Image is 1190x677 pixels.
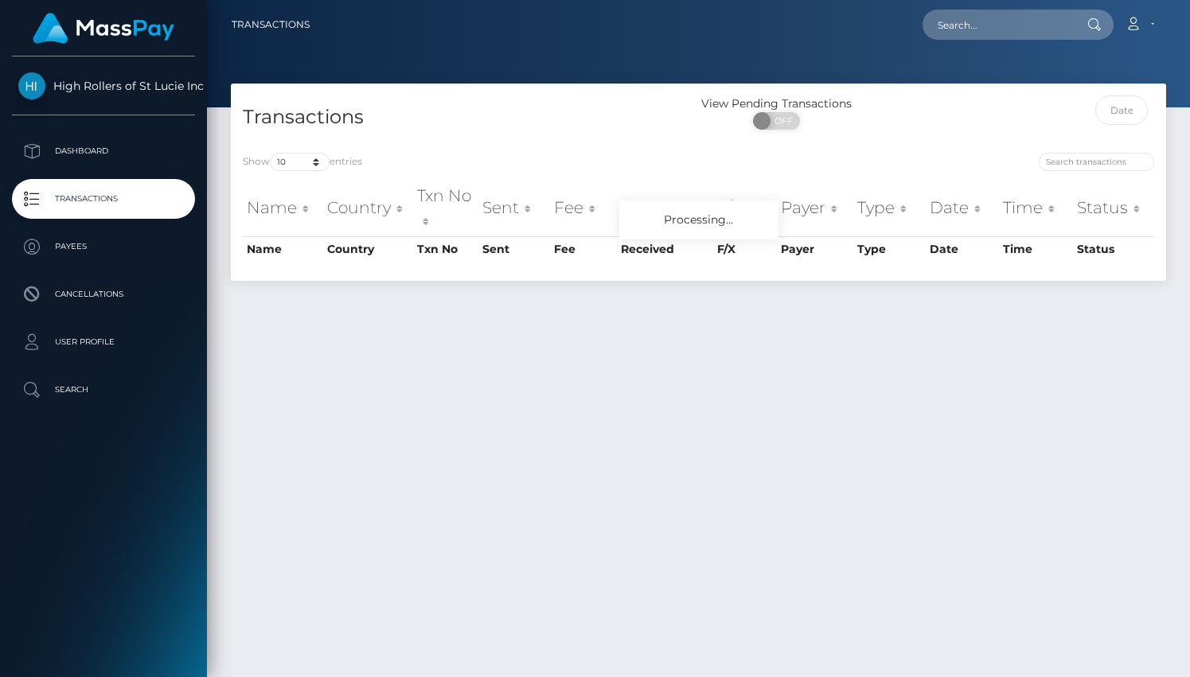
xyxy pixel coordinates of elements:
th: F/X [713,236,777,262]
a: Search [12,370,195,410]
th: Status [1073,236,1154,262]
th: Payer [777,236,854,262]
th: Txn No [413,180,478,236]
img: High Rollers of St Lucie Inc [18,72,45,99]
th: Status [1073,180,1154,236]
div: Processing... [619,200,778,239]
input: Search... [923,10,1072,40]
a: Cancellations [12,274,195,314]
p: Search [18,378,189,402]
th: Received [617,236,712,262]
th: Type [853,236,926,262]
div: View Pending Transactions [699,95,855,112]
p: Dashboard [18,139,189,163]
th: Fee [550,236,617,262]
th: Fee [550,180,617,236]
label: Show entries [243,153,362,171]
span: High Rollers of St Lucie Inc [12,79,195,93]
th: Name [243,236,323,262]
th: F/X [713,180,777,236]
th: Time [999,236,1073,262]
th: Name [243,180,323,236]
th: Date [926,236,999,262]
a: Transactions [232,8,310,41]
th: Received [617,180,712,236]
h4: Transactions [243,103,687,131]
p: Cancellations [18,282,189,306]
th: Date [926,180,999,236]
a: User Profile [12,322,195,362]
a: Payees [12,227,195,267]
th: Sent [478,236,550,262]
input: Date filter [1095,95,1148,125]
input: Search transactions [1039,153,1154,171]
a: Dashboard [12,131,195,171]
th: Country [323,236,413,262]
th: Payer [777,180,854,236]
p: Transactions [18,187,189,211]
a: Transactions [12,179,195,219]
th: Time [999,180,1073,236]
p: Payees [18,235,189,259]
th: Txn No [413,236,478,262]
th: Type [853,180,926,236]
img: MassPay Logo [33,13,174,44]
p: User Profile [18,330,189,354]
span: OFF [762,112,802,130]
th: Sent [478,180,550,236]
th: Country [323,180,413,236]
select: Showentries [270,153,330,171]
